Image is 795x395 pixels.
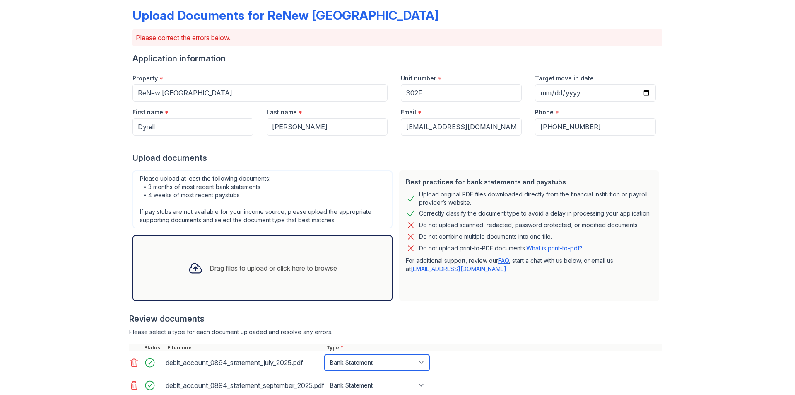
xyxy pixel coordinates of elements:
[419,208,651,218] div: Correctly classify the document type to avoid a delay in processing your application.
[166,344,325,351] div: Filename
[166,379,321,392] div: debit_account_0894_statement_september_2025.pdf
[132,170,393,228] div: Please upload at least the following documents: • 3 months of most recent bank statements • 4 wee...
[129,313,662,325] div: Review documents
[132,152,662,164] div: Upload documents
[535,74,594,82] label: Target move in date
[136,33,659,43] p: Please correct the errors below.
[325,344,662,351] div: Type
[132,8,438,23] div: Upload Documents for ReNew [GEOGRAPHIC_DATA]
[132,108,163,116] label: First name
[406,177,653,187] div: Best practices for bank statements and paystubs
[498,257,509,264] a: FAQ
[419,220,639,230] div: Do not upload scanned, redacted, password protected, or modified documents.
[401,108,416,116] label: Email
[401,74,436,82] label: Unit number
[406,257,653,273] p: For additional support, review our , start a chat with us below, or email us at
[132,53,662,64] div: Application information
[535,108,554,116] label: Phone
[419,232,552,242] div: Do not combine multiple documents into one file.
[526,245,583,252] a: What is print-to-pdf?
[132,74,158,82] label: Property
[411,265,506,272] a: [EMAIL_ADDRESS][DOMAIN_NAME]
[142,344,166,351] div: Status
[419,244,583,252] p: Do not upload print-to-PDF documents.
[166,356,321,369] div: debit_account_0894_statement_july_2025.pdf
[419,190,653,207] div: Upload original PDF files downloaded directly from the financial institution or payroll provider’...
[267,108,297,116] label: Last name
[210,263,337,273] div: Drag files to upload or click here to browse
[129,328,662,336] div: Please select a type for each document uploaded and resolve any errors.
